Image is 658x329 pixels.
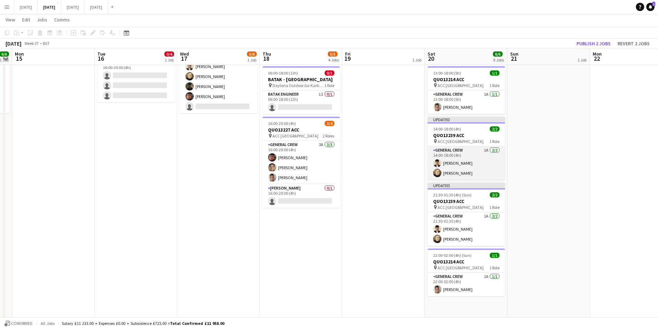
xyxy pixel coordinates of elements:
[39,321,56,326] span: All jobs
[344,55,351,62] span: 19
[14,55,24,62] span: 15
[38,0,61,14] button: [DATE]
[61,0,85,14] button: [DATE]
[165,57,174,62] div: 1 Job
[428,146,505,180] app-card-role: General Crew1A2/214:00-18:00 (4h)[PERSON_NAME][PERSON_NAME]
[433,126,461,132] span: 14:00-18:00 (4h)
[438,205,484,210] span: ACC [GEOGRAPHIC_DATA]
[428,51,435,57] span: Sat
[263,51,271,57] span: Thu
[433,253,471,258] span: 22:00-02:00 (4h) (Sun)
[328,57,339,62] div: 4 Jobs
[490,192,499,197] span: 2/2
[34,15,50,24] a: Jobs
[428,132,505,138] h3: QUO13239 ACC
[652,2,655,6] span: 1
[273,133,318,138] span: ACC [GEOGRAPHIC_DATA]
[54,17,70,23] span: Comms
[489,83,499,88] span: 1 Role
[263,90,340,114] app-card-role: BATAK ENGINEER1I0/106:00-18:00 (12h)
[247,51,257,57] span: 5/6
[170,321,224,326] span: Total Confirmed £11 958.00
[263,117,340,208] app-job-card: 16:00-20:00 (4h)3/4QUO13227 ACC ACC [GEOGRAPHIC_DATA]2 RolesGeneral Crew2A3/316:00-20:00 (4h)[PER...
[11,321,32,326] span: Confirmed
[592,55,602,62] span: 22
[324,83,334,88] span: 1 Role
[6,17,15,23] span: View
[428,76,505,83] h3: QUO13214 ACC
[328,51,337,57] span: 3/5
[489,265,499,270] span: 1 Role
[510,51,518,57] span: Sun
[263,76,340,83] h3: BATAK - [GEOGRAPHIC_DATA]
[261,55,271,62] span: 18
[428,198,505,204] h3: QUO13239 ACC
[428,117,505,180] app-job-card: Updated14:00-18:00 (4h)2/2QUO13239 ACC ACC [GEOGRAPHIC_DATA]1 RoleGeneral Crew1A2/214:00-18:00 (4...
[489,205,499,210] span: 1 Role
[493,57,504,62] div: 6 Jobs
[490,253,499,258] span: 1/1
[268,121,296,126] span: 16:00-20:00 (4h)
[493,51,503,57] span: 6/6
[574,39,613,48] button: Publish 2 jobs
[433,70,461,76] span: 13:00-18:00 (5h)
[325,121,334,126] span: 3/4
[428,183,505,188] div: Updated
[179,55,189,62] span: 17
[23,41,40,46] span: Week 37
[428,66,505,114] app-job-card: 13:00-18:00 (5h)1/1QUO13214 ACC ACC [GEOGRAPHIC_DATA]1 RoleGeneral Crew1A1/113:00-18:00 (5h)[PERS...
[428,117,505,122] div: Updated
[428,212,505,246] app-card-role: General Crew1A2/221:30-01:30 (4h)[PERSON_NAME][PERSON_NAME]
[51,15,73,24] a: Comms
[85,0,108,14] button: [DATE]
[428,90,505,114] app-card-role: General Crew1A1/113:00-18:00 (5h)[PERSON_NAME]
[412,57,421,62] div: 1 Job
[490,70,499,76] span: 1/1
[615,39,652,48] button: Revert 2 jobs
[489,139,499,144] span: 1 Role
[438,265,484,270] span: ACC [GEOGRAPHIC_DATA]
[43,41,50,46] div: BST
[427,55,435,62] span: 20
[14,0,38,14] button: [DATE]
[37,17,47,23] span: Jobs
[433,192,471,197] span: 21:30-01:30 (4h) (Sun)
[345,51,351,57] span: Fri
[428,259,505,265] h3: QUO13214 ACC
[22,17,30,23] span: Edit
[509,55,518,62] span: 21
[325,70,334,76] span: 0/1
[593,51,602,57] span: Mon
[428,249,505,296] app-job-card: 22:00-02:00 (4h) (Sun)1/1QUO13214 ACC ACC [GEOGRAPHIC_DATA]1 RoleGeneral Crew1A1/122:00-02:00 (4h...
[19,15,33,24] a: Edit
[180,51,189,57] span: Wed
[6,40,21,47] div: [DATE]
[97,59,175,102] app-card-role: General Crew4A0/316:00-20:00 (4h)
[180,50,257,113] app-card-role: General Crew2A4/515:00-20:00 (5h)[PERSON_NAME][PERSON_NAME][PERSON_NAME][PERSON_NAME]
[323,133,334,138] span: 2 Roles
[263,184,340,208] app-card-role: [PERSON_NAME]0/116:00-20:00 (4h)
[490,126,499,132] span: 2/2
[263,127,340,133] h3: QUO13227 ACC
[438,139,484,144] span: ACC [GEOGRAPHIC_DATA]
[268,70,298,76] span: 06:00-18:00 (12h)
[15,51,24,57] span: Mon
[578,57,587,62] div: 1 Job
[646,3,655,11] a: 1
[96,55,105,62] span: 16
[3,320,34,327] button: Confirmed
[428,183,505,246] app-job-card: Updated21:30-01:30 (4h) (Sun)2/2QUO13239 ACC ACC [GEOGRAPHIC_DATA]1 RoleGeneral Crew1A2/221:30-01...
[247,57,256,62] div: 1 Job
[263,66,340,114] app-job-card: 06:00-18:00 (12h)0/1BATAK - [GEOGRAPHIC_DATA] Daytona Outdoor Go-Karting | [PERSON_NAME], [GEOGRA...
[164,51,174,57] span: 0/4
[273,83,324,88] span: Daytona Outdoor Go-Karting | [PERSON_NAME], [GEOGRAPHIC_DATA], [GEOGRAPHIC_DATA][PERSON_NAME][PER...
[438,83,484,88] span: ACC [GEOGRAPHIC_DATA]
[62,321,224,326] div: Salary £11 233.00 + Expenses £0.00 + Subsistence £725.00 =
[97,51,105,57] span: Tue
